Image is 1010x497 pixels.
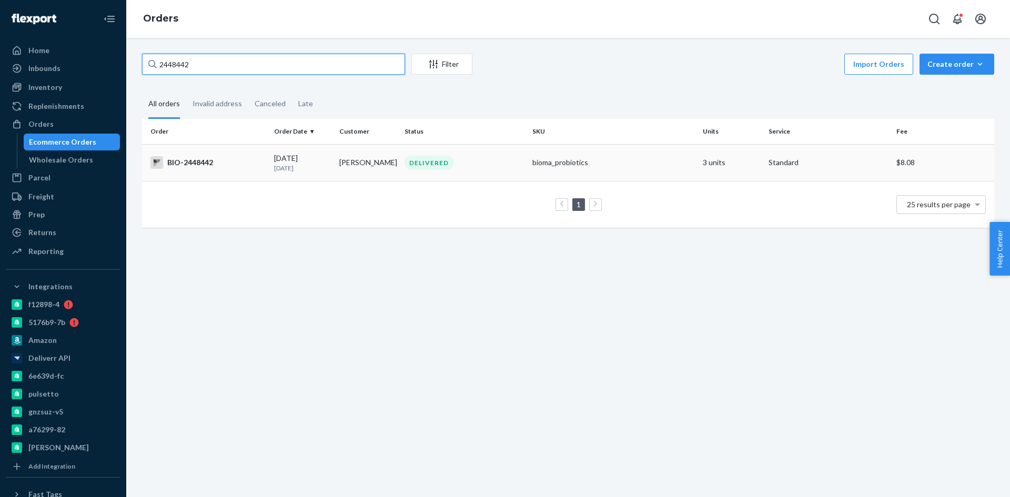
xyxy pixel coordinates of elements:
[6,332,120,349] a: Amazon
[6,368,120,384] a: 6e639d-fc
[574,200,583,209] a: Page 1 is your current page
[6,350,120,367] a: Deliverr API
[892,144,994,181] td: $8.08
[6,169,120,186] a: Parcel
[28,101,84,111] div: Replenishments
[412,59,472,69] div: Filter
[143,13,178,24] a: Orders
[135,4,187,34] ol: breadcrumbs
[6,296,120,313] a: f12898-4
[920,54,994,75] button: Create order
[28,389,59,399] div: pulsetto
[28,462,75,471] div: Add Integration
[28,335,57,346] div: Amazon
[907,200,971,209] span: 25 results per page
[29,137,96,147] div: Ecommerce Orders
[924,8,945,29] button: Open Search Box
[6,386,120,402] a: pulsetto
[6,188,120,205] a: Freight
[28,209,45,220] div: Prep
[28,317,65,328] div: 5176b9-7b
[274,164,331,173] p: [DATE]
[844,54,913,75] button: Import Orders
[927,59,986,69] div: Create order
[150,156,266,169] div: BIO-2448442
[28,407,63,417] div: gnzsuz-v5
[411,54,472,75] button: Filter
[528,119,699,144] th: SKU
[699,144,764,181] td: 3 units
[28,281,73,292] div: Integrations
[699,119,764,144] th: Units
[28,63,60,74] div: Inbounds
[274,153,331,173] div: [DATE]
[24,134,120,150] a: Ecommerce Orders
[6,403,120,420] a: gnzsuz-v5
[6,314,120,331] a: 5176b9-7b
[28,246,64,257] div: Reporting
[6,439,120,456] a: [PERSON_NAME]
[6,224,120,241] a: Returns
[6,42,120,59] a: Home
[148,90,180,119] div: All orders
[335,144,400,181] td: [PERSON_NAME]
[532,157,694,168] div: bioma_probiotics
[6,116,120,133] a: Orders
[12,14,56,24] img: Flexport logo
[6,98,120,115] a: Replenishments
[6,206,120,223] a: Prep
[947,8,968,29] button: Open notifications
[142,119,270,144] th: Order
[769,157,888,168] p: Standard
[28,191,54,202] div: Freight
[29,155,93,165] div: Wholesale Orders
[28,442,89,453] div: [PERSON_NAME]
[28,82,62,93] div: Inventory
[764,119,892,144] th: Service
[28,299,59,310] div: f12898-4
[270,119,335,144] th: Order Date
[6,278,120,295] button: Integrations
[6,60,120,77] a: Inbounds
[99,8,120,29] button: Close Navigation
[405,156,453,170] div: DELIVERED
[24,151,120,168] a: Wholesale Orders
[28,371,64,381] div: 6e639d-fc
[989,222,1010,276] button: Help Center
[255,90,286,117] div: Canceled
[28,173,50,183] div: Parcel
[970,8,991,29] button: Open account menu
[6,243,120,260] a: Reporting
[142,54,405,75] input: Search orders
[298,90,313,117] div: Late
[892,119,994,144] th: Fee
[400,119,528,144] th: Status
[28,424,65,435] div: a76299-82
[193,90,242,117] div: Invalid address
[28,119,54,129] div: Orders
[6,79,120,96] a: Inventory
[28,45,49,56] div: Home
[6,421,120,438] a: a76299-82
[28,353,70,363] div: Deliverr API
[6,460,120,473] a: Add Integration
[28,227,56,238] div: Returns
[339,127,396,136] div: Customer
